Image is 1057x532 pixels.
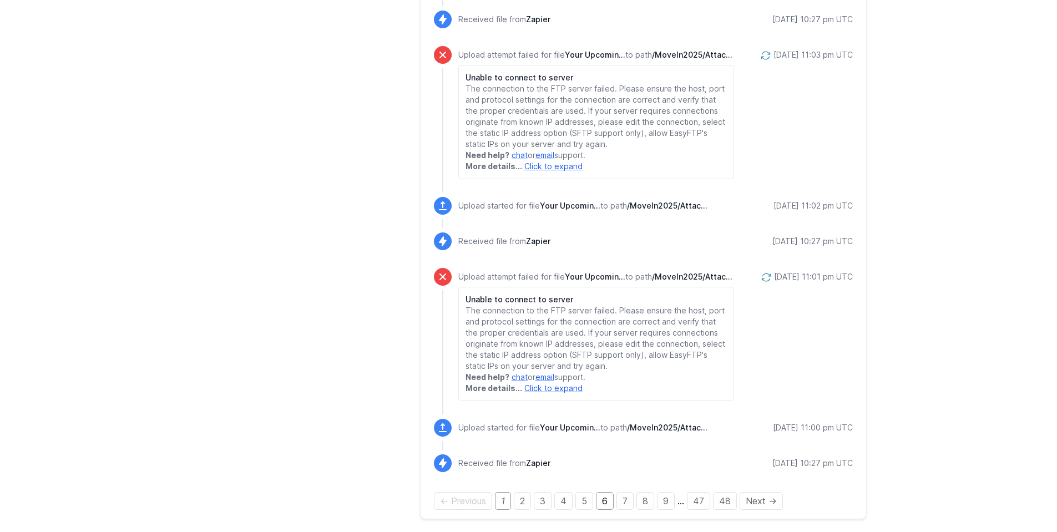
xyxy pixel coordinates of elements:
[466,305,727,372] p: The connection to the FTP server failed. Please ensure the host, port and protocol settings for t...
[772,236,853,247] div: [DATE] 10:27 pm UTC
[458,271,734,282] p: Upload attempt failed for file to path
[458,458,550,469] p: Received file from
[466,150,509,160] strong: Need help?
[458,200,707,211] p: Upload started for file to path
[616,492,634,510] a: Page 7
[677,495,684,506] span: …
[554,492,573,510] a: Page 4
[575,492,593,510] a: Page 5
[434,494,853,508] div: Pagination
[512,372,528,382] a: chat
[458,49,734,60] p: Upload attempt failed for file to path
[534,492,552,510] a: Page 3
[627,423,707,432] span: /MoveIn2025/Attachment
[657,492,675,510] a: Page 9
[535,372,554,382] a: email
[466,372,509,382] strong: Need help?
[512,150,528,160] a: chat
[466,372,727,383] p: or support.
[535,150,554,160] a: email
[466,383,522,393] strong: More details...
[458,422,707,433] p: Upload started for file to path
[458,236,550,247] p: Received file from
[466,294,727,305] h6: Unable to connect to server
[540,423,600,432] span: Your Upcoming Move-In at 2950 Bixby Lane - A102.pdf
[772,14,853,25] div: [DATE] 10:27 pm UTC
[466,72,727,83] h6: Unable to connect to server
[565,272,625,281] span: Your Upcoming Move-In at 2950 Bixby Lane - A102.pdf
[526,236,550,246] span: Zapier
[687,492,710,510] a: Page 47
[627,201,707,210] span: /MoveIn2025/Attachment
[652,50,732,59] span: /MoveIn2025/Attachment
[774,271,853,282] div: [DATE] 11:01 pm UTC
[1002,477,1044,519] iframe: Drift Widget Chat Controller
[772,458,853,469] div: [DATE] 10:27 pm UTC
[495,492,511,510] em: Page 1
[434,492,492,510] span: Previous page
[636,492,654,510] a: Page 8
[458,14,550,25] p: Received file from
[526,458,550,468] span: Zapier
[713,492,737,510] a: Page 48
[514,492,531,510] a: Page 2
[466,161,522,171] strong: More details...
[524,383,583,393] a: Click to expand
[652,272,732,281] span: /MoveIn2025/Attachment
[773,422,853,433] div: [DATE] 11:00 pm UTC
[773,200,853,211] div: [DATE] 11:02 pm UTC
[773,49,853,60] div: [DATE] 11:03 pm UTC
[526,14,550,24] span: Zapier
[565,50,625,59] span: Your Upcoming Move-In at 2950 Bixby Lane - E206-A.pdf
[524,161,583,171] a: Click to expand
[466,150,727,161] p: or support.
[540,201,600,210] span: Your Upcoming Move-In at 2950 Bixby Lane - E206-A.pdf
[596,492,614,510] a: Page 6
[466,83,727,150] p: The connection to the FTP server failed. Please ensure the host, port and protocol settings for t...
[740,492,783,510] a: Next page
